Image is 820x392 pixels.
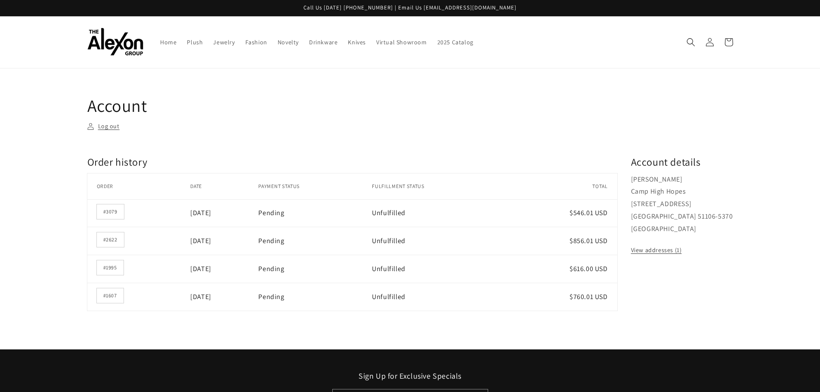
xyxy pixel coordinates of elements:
td: $616.00 USD [511,255,617,283]
td: Pending [258,255,372,283]
time: [DATE] [190,236,211,245]
th: Date [190,173,258,199]
time: [DATE] [190,264,211,273]
span: Drinkware [309,38,337,46]
a: Order number #3079 [97,204,124,219]
span: Virtual Showroom [376,38,427,46]
td: Unfulfilled [372,199,511,227]
th: Total [511,173,617,199]
img: The Alexon Group [87,28,143,56]
a: 2025 Catalog [432,33,479,51]
a: Fashion [240,33,272,51]
a: Drinkware [304,33,343,51]
p: [PERSON_NAME] Camp High Hopes [STREET_ADDRESS] [GEOGRAPHIC_DATA] 51106-5370 [GEOGRAPHIC_DATA] [631,173,733,235]
span: Fashion [245,38,267,46]
a: Novelty [272,33,304,51]
a: Order number #1995 [97,260,124,275]
th: Fulfillment status [372,173,511,199]
td: Unfulfilled [372,227,511,255]
span: Home [160,38,176,46]
a: Plush [182,33,208,51]
td: Unfulfilled [372,255,511,283]
td: $546.01 USD [511,199,617,227]
td: $760.01 USD [511,283,617,311]
h2: Account details [631,155,733,169]
th: Order [87,173,191,199]
span: Knives [348,38,366,46]
td: $856.01 USD [511,227,617,255]
span: 2025 Catalog [437,38,473,46]
a: Order number #2622 [97,232,124,247]
a: Order number #1607 [97,288,124,303]
a: Log out [87,121,120,132]
td: Pending [258,199,372,227]
time: [DATE] [190,208,211,217]
td: Pending [258,283,372,311]
time: [DATE] [190,292,211,301]
span: Plush [187,38,203,46]
summary: Search [681,33,700,52]
h2: Sign Up for Exclusive Specials [87,371,733,381]
td: Pending [258,227,372,255]
h2: Order history [87,155,617,169]
h1: Account [87,94,733,117]
span: Novelty [278,38,299,46]
a: Jewelry [208,33,240,51]
td: Unfulfilled [372,283,511,311]
span: Jewelry [213,38,235,46]
a: Knives [343,33,371,51]
a: View addresses (1) [631,245,682,256]
th: Payment status [258,173,372,199]
a: Home [155,33,182,51]
a: Virtual Showroom [371,33,432,51]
